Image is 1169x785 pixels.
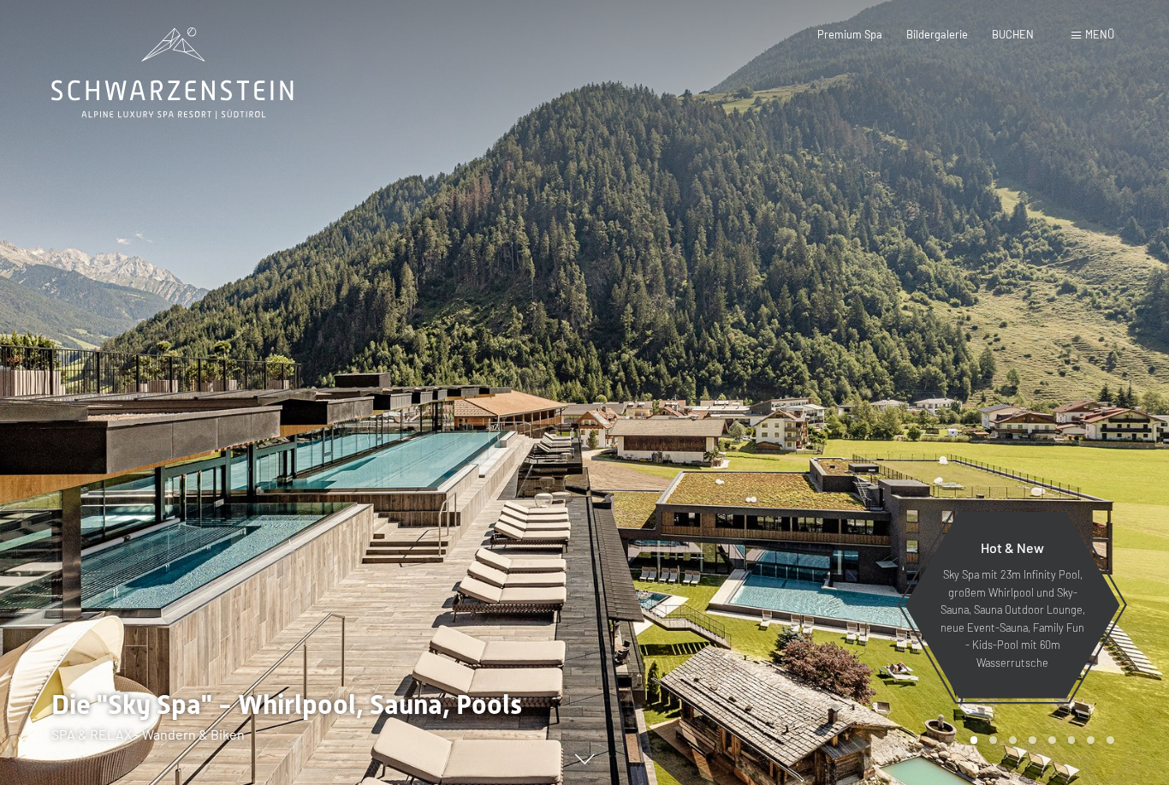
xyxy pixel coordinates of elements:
[906,27,968,41] a: Bildergalerie
[989,736,997,744] div: Carousel Page 2
[817,27,882,41] a: Premium Spa
[904,511,1121,699] a: Hot & New Sky Spa mit 23m Infinity Pool, großem Whirlpool und Sky-Sauna, Sauna Outdoor Lounge, ne...
[1087,736,1095,744] div: Carousel Page 7
[964,736,1114,744] div: Carousel Pagination
[1107,736,1114,744] div: Carousel Page 8
[992,27,1034,41] a: BUCHEN
[1048,736,1056,744] div: Carousel Page 5
[970,736,978,744] div: Carousel Page 1 (Current Slide)
[981,539,1044,556] span: Hot & New
[1009,736,1017,744] div: Carousel Page 3
[1085,27,1114,41] span: Menü
[1029,736,1036,744] div: Carousel Page 4
[1068,736,1076,744] div: Carousel Page 6
[938,566,1087,671] p: Sky Spa mit 23m Infinity Pool, großem Whirlpool und Sky-Sauna, Sauna Outdoor Lounge, neue Event-S...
